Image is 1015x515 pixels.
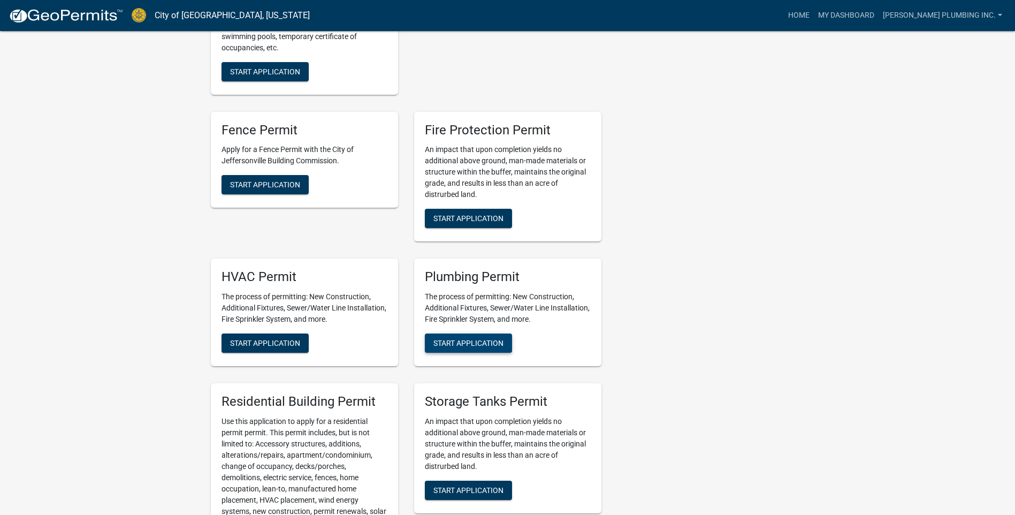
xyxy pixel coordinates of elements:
[230,339,300,347] span: Start Application
[433,339,503,347] span: Start Application
[425,269,591,285] h5: Plumbing Permit
[433,486,503,495] span: Start Application
[222,394,387,410] h5: Residential Building Permit
[425,416,591,472] p: An impact that upon completion yields no additional above ground, man-made materials or structure...
[433,214,503,223] span: Start Application
[425,481,512,500] button: Start Application
[425,394,591,410] h5: Storage Tanks Permit
[814,5,879,26] a: My Dashboard
[132,8,146,22] img: City of Jeffersonville, Indiana
[425,334,512,353] button: Start Application
[425,144,591,200] p: An impact that upon completion yields no additional above ground, man-made materials or structure...
[155,6,310,25] a: City of [GEOGRAPHIC_DATA], [US_STATE]
[425,209,512,228] button: Start Application
[230,180,300,189] span: Start Application
[425,291,591,325] p: The process of permitting: New Construction, Additional Fixtures, Sewer/Water Line Installation, ...
[222,175,309,194] button: Start Application
[222,269,387,285] h5: HVAC Permit
[879,5,1006,26] a: [PERSON_NAME] Plumbing inc.
[230,67,300,75] span: Start Application
[784,5,814,26] a: Home
[222,291,387,325] p: The process of permitting: New Construction, Additional Fixtures, Sewer/Water Line Installation, ...
[222,144,387,166] p: Apply for a Fence Permit with the City of Jeffersonville Building Commission.
[425,123,591,138] h5: Fire Protection Permit
[222,334,309,353] button: Start Application
[222,62,309,81] button: Start Application
[222,123,387,138] h5: Fence Permit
